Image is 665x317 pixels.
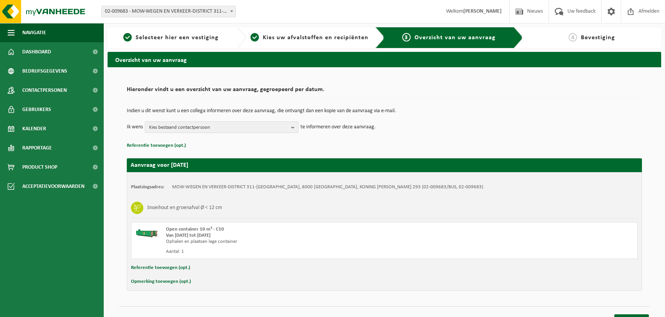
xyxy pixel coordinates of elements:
[102,6,235,17] span: 02-009683 - MOW-WEGEN EN VERKEER-DISTRICT 311-BRUGGE - 8000 BRUGGE, KONING ALBERT I LAAN 293
[136,35,219,41] span: Selecteer hier een vestiging
[135,226,158,238] img: HK-XC-10-GN-00.png
[22,100,51,119] span: Gebruikers
[22,61,67,81] span: Bedrijfsgegevens
[22,23,46,42] span: Navigatie
[22,42,51,61] span: Dashboard
[581,35,615,41] span: Bevestiging
[108,52,661,67] h2: Overzicht van uw aanvraag
[263,35,368,41] span: Kies uw afvalstoffen en recipiënten
[147,202,222,214] h3: Snoeihout en groenafval Ø < 12 cm
[127,121,143,133] p: Ik wens
[127,141,186,151] button: Referentie toevoegen (opt.)
[300,121,376,133] p: te informeren over deze aanvraag.
[166,233,211,238] strong: Van [DATE] tot [DATE]
[166,227,224,232] span: Open container 10 m³ - C10
[166,249,415,255] div: Aantal: 1
[22,138,52,158] span: Rapportage
[127,86,642,97] h2: Hieronder vindt u een overzicht van uw aanvraag, gegroepeerd per datum.
[22,177,85,196] span: Acceptatievoorwaarden
[250,33,369,42] a: 2Kies uw afvalstoffen en recipiënten
[111,33,231,42] a: 1Selecteer hier een vestiging
[166,239,415,245] div: Ophalen en plaatsen lege container
[149,122,288,133] span: Kies bestaand contactpersoon
[101,6,236,17] span: 02-009683 - MOW-WEGEN EN VERKEER-DISTRICT 311-BRUGGE - 8000 BRUGGE, KONING ALBERT I LAAN 293
[402,33,411,41] span: 3
[569,33,577,41] span: 4
[22,119,46,138] span: Kalender
[131,277,191,287] button: Opmerking toevoegen (opt.)
[131,162,188,168] strong: Aanvraag voor [DATE]
[131,263,190,273] button: Referentie toevoegen (opt.)
[127,108,642,114] p: Indien u dit wenst kunt u een collega informeren over deze aanvraag, die ontvangt dan een kopie v...
[463,8,502,14] strong: [PERSON_NAME]
[415,35,496,41] span: Overzicht van uw aanvraag
[131,184,164,189] strong: Plaatsingsadres:
[250,33,259,41] span: 2
[145,121,299,133] button: Kies bestaand contactpersoon
[22,158,57,177] span: Product Shop
[22,81,67,100] span: Contactpersonen
[123,33,132,41] span: 1
[172,184,483,190] td: MOW-WEGEN EN VERKEER-DISTRICT 311-[GEOGRAPHIC_DATA], 8000 [GEOGRAPHIC_DATA], KONING [PERSON_NAME]...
